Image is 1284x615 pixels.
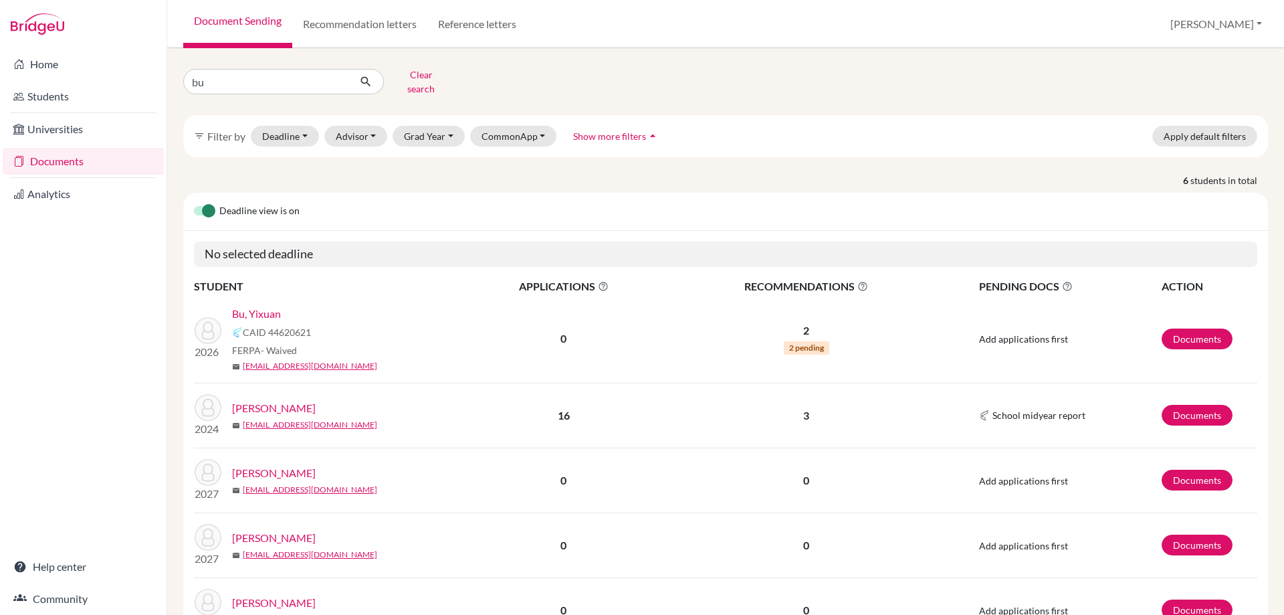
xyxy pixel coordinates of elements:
[195,524,221,551] img: Burnett, Adam
[195,317,221,344] img: Bu, Yixuan
[219,203,300,219] span: Deadline view is on
[462,278,665,294] span: APPLICATIONS
[393,126,465,147] button: Grad Year
[232,363,240,371] span: mail
[667,278,946,294] span: RECOMMENDATIONS
[3,148,164,175] a: Documents
[979,540,1068,551] span: Add applications first
[3,51,164,78] a: Home
[207,130,245,143] span: Filter by
[1164,11,1268,37] button: [PERSON_NAME]
[243,360,377,372] a: [EMAIL_ADDRESS][DOMAIN_NAME]
[232,306,281,322] a: Bu, Yixuan
[243,419,377,431] a: [EMAIL_ADDRESS][DOMAIN_NAME]
[194,278,461,295] th: STUDENT
[232,465,316,481] a: [PERSON_NAME]
[979,278,1160,294] span: PENDING DOCS
[11,13,64,35] img: Bridge-U
[1152,126,1257,147] button: Apply default filters
[384,64,458,99] button: Clear search
[3,586,164,612] a: Community
[560,474,566,487] b: 0
[667,408,946,424] p: 3
[324,126,388,147] button: Advisor
[3,181,164,207] a: Analytics
[261,345,297,356] span: - Waived
[573,130,646,142] span: Show more filters
[470,126,557,147] button: CommonApp
[243,484,377,496] a: [EMAIL_ADDRESS][DOMAIN_NAME]
[1190,173,1268,187] span: students in total
[232,400,316,416] a: [PERSON_NAME]
[667,323,946,339] p: 2
[3,553,164,580] a: Help center
[1162,329,1233,349] a: Documents
[1161,278,1257,295] th: ACTION
[194,242,1257,267] h5: No selected deadline
[667,537,946,553] p: 0
[232,530,316,546] a: [PERSON_NAME]
[183,69,349,94] input: Find student by name...
[195,394,221,421] img: Bunni, Lea
[232,343,297,357] span: FERPA
[232,595,316,611] a: [PERSON_NAME]
[195,459,221,486] img: Bunni, Samy
[195,344,221,360] p: 2026
[784,341,829,355] span: 2 pending
[195,421,221,437] p: 2024
[3,83,164,110] a: Students
[251,126,319,147] button: Deadline
[232,551,240,559] span: mail
[979,410,990,421] img: Common App logo
[1162,405,1233,426] a: Documents
[558,409,570,422] b: 16
[195,551,221,567] p: 2027
[562,126,671,147] button: Show more filtersarrow_drop_up
[232,487,240,495] span: mail
[3,116,164,143] a: Universities
[195,486,221,502] p: 2027
[1183,173,1190,187] strong: 6
[243,325,311,339] span: CAID 44620621
[979,333,1068,345] span: Add applications first
[560,332,566,345] b: 0
[1162,470,1233,491] a: Documents
[667,472,946,489] p: 0
[979,475,1068,487] span: Add applications first
[1162,535,1233,555] a: Documents
[194,130,205,141] i: filter_list
[232,422,240,430] span: mail
[560,539,566,551] b: 0
[243,549,377,561] a: [EMAIL_ADDRESS][DOMAIN_NAME]
[992,408,1085,422] span: School midyear report
[646,129,659,143] i: arrow_drop_up
[232,327,243,338] img: Common App logo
